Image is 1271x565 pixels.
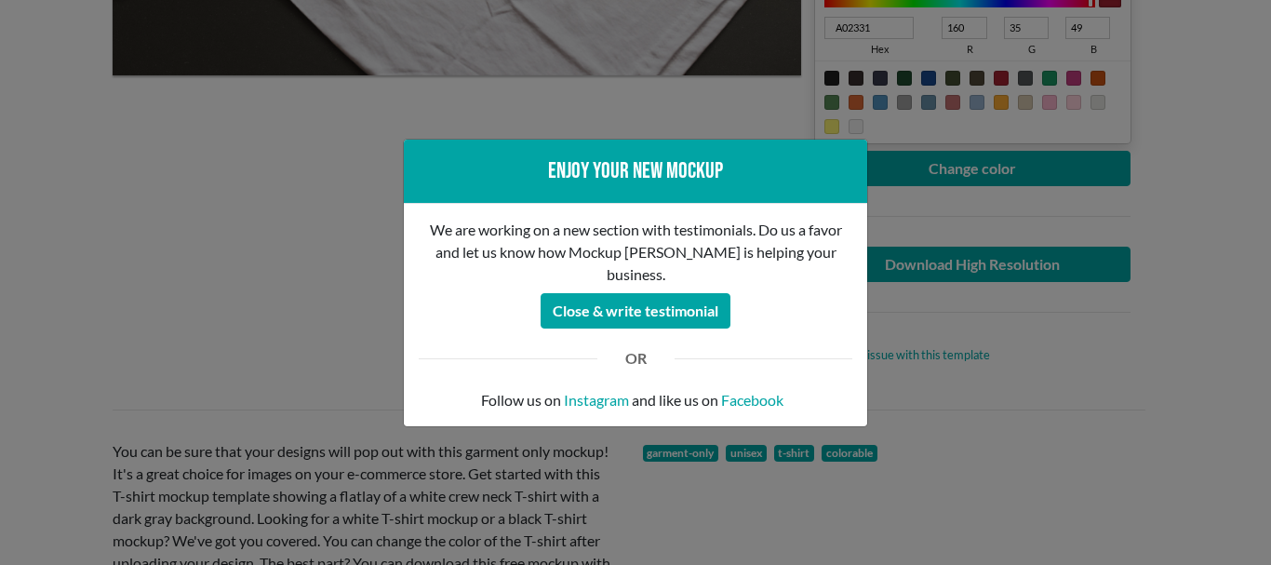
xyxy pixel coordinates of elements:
[721,389,783,411] a: Facebook
[419,155,852,188] div: Enjoy your new mockup
[541,293,730,329] button: Close & write testimonial
[611,347,661,370] div: OR
[419,219,852,286] p: We are working on a new section with testimonials. Do us a favor and let us know how Mockup [PERS...
[541,296,730,314] a: Close & write testimonial
[419,389,852,411] p: Follow us on and like us on
[564,389,629,411] a: Instagram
